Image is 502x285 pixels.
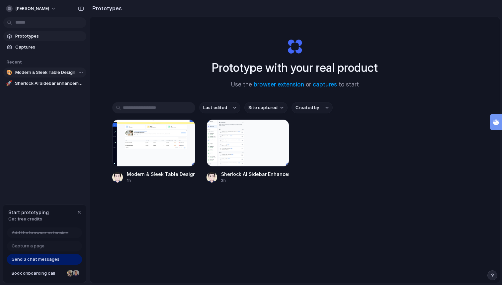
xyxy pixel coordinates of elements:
a: captures [313,81,337,88]
div: Christian Iacullo [72,269,80,277]
span: Captures [15,44,84,51]
span: Add the browser extension [12,229,68,236]
span: Send 3 chat messages [12,256,59,263]
a: Book onboarding call [7,268,82,279]
button: Last edited [199,102,240,113]
a: 🎨Modern & Sleek Table Design [3,68,86,77]
h1: Prototype with your real product [212,59,378,76]
div: 🚀 [6,80,12,87]
span: Start prototyping [8,209,49,216]
h2: Prototypes [90,4,122,12]
div: Modern & Sleek Table Design [127,171,195,178]
span: Get free credits [8,216,49,222]
a: Sherlock AI Sidebar EnhancementSherlock AI Sidebar Enhancement2h [207,119,290,184]
a: Prototypes [3,31,86,41]
a: Modern & Sleek Table DesignModern & Sleek Table Design1h [112,119,195,184]
span: Last edited [203,104,227,111]
span: Recent [7,59,22,65]
button: [PERSON_NAME] [3,3,59,14]
a: 🚀Sherlock AI Sidebar Enhancement [3,78,86,88]
div: 1h [127,178,195,184]
a: Captures [3,42,86,52]
a: browser extension [254,81,304,88]
span: Capture a page [12,243,44,249]
span: Prototypes [15,33,84,40]
span: Site captured [248,104,278,111]
span: Book onboarding call [12,270,64,277]
span: Created by [295,104,319,111]
div: 2h [221,178,290,184]
button: Created by [292,102,333,113]
div: Nicole Kubica [66,269,74,277]
span: [PERSON_NAME] [15,5,49,12]
span: Modern & Sleek Table Design [15,69,84,76]
button: Site captured [244,102,288,113]
span: Sherlock AI Sidebar Enhancement [15,80,84,87]
div: 🎨 [6,69,13,76]
div: Sherlock AI Sidebar Enhancement [221,171,290,178]
span: Use the or to start [231,80,359,89]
